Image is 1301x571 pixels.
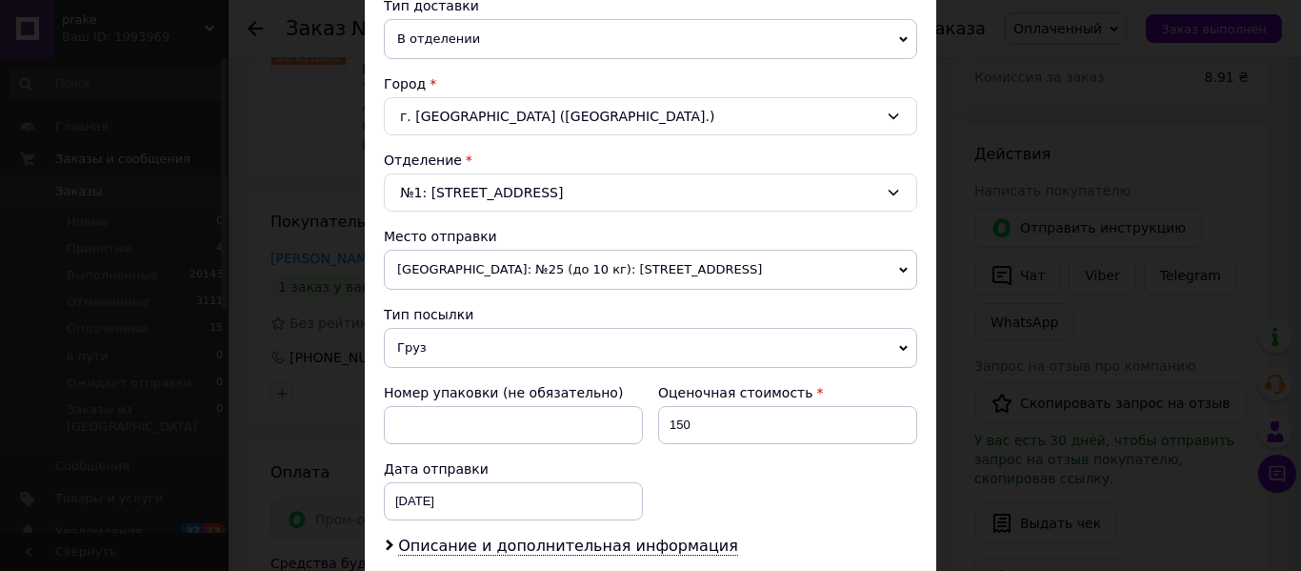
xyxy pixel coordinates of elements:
[384,229,497,244] span: Место отправки
[384,19,917,59] span: В отделении
[384,250,917,290] span: [GEOGRAPHIC_DATA]: №25 (до 10 кг): [STREET_ADDRESS]
[384,173,917,212] div: №1: [STREET_ADDRESS]
[384,74,917,93] div: Город
[384,383,643,402] div: Номер упаковки (не обязательно)
[384,97,917,135] div: г. [GEOGRAPHIC_DATA] ([GEOGRAPHIC_DATA].)
[384,328,917,368] span: Груз
[384,307,473,322] span: Тип посылки
[384,151,917,170] div: Отделение
[658,383,917,402] div: Оценочная стоимость
[398,537,738,556] span: Описание и дополнительная информация
[384,459,643,479] div: Дата отправки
